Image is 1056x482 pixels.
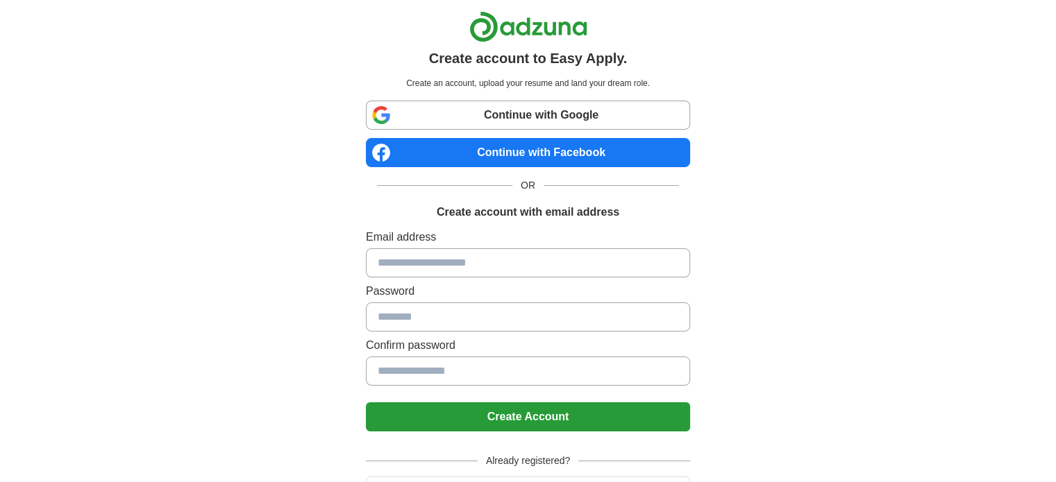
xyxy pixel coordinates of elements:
[478,454,578,468] span: Already registered?
[369,77,687,89] p: Create an account, upload your resume and land your dream role.
[429,48,628,69] h1: Create account to Easy Apply.
[366,283,690,300] label: Password
[469,11,587,42] img: Adzuna logo
[366,229,690,246] label: Email address
[366,138,690,167] a: Continue with Facebook
[366,402,690,431] button: Create Account
[366,101,690,130] a: Continue with Google
[512,178,544,193] span: OR
[437,204,619,221] h1: Create account with email address
[366,337,690,354] label: Confirm password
